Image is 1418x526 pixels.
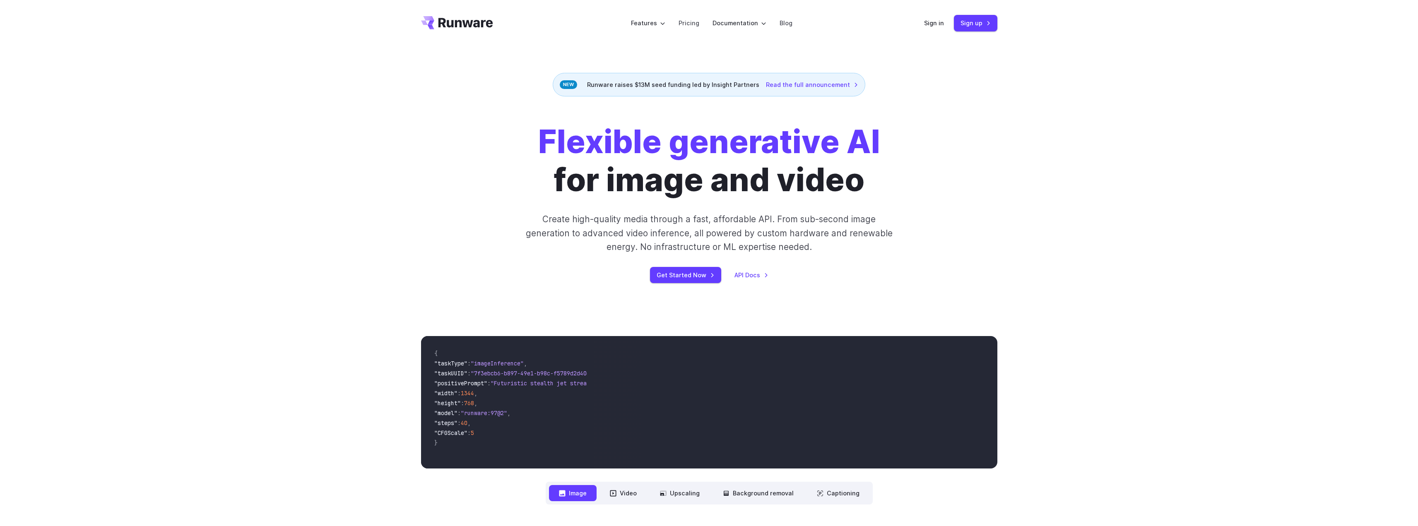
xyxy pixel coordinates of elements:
[491,379,792,387] span: "Futuristic stealth jet streaking through a neon-lit cityscape with glowing purple exhaust"
[924,18,944,28] a: Sign in
[434,399,461,407] span: "height"
[467,429,471,437] span: :
[434,379,487,387] span: "positivePrompt"
[461,409,507,417] span: "runware:97@2"
[471,370,597,377] span: "7f3ebcb6-b897-49e1-b98c-f5789d2d40d7"
[434,409,457,417] span: "model"
[471,429,474,437] span: 5
[434,389,457,397] span: "width"
[807,485,869,501] button: Captioning
[549,485,597,501] button: Image
[461,419,467,427] span: 40
[434,429,467,437] span: "CFGScale"
[474,399,477,407] span: ,
[538,122,880,161] strong: Flexible generative AI
[524,360,527,367] span: ,
[487,379,491,387] span: :
[457,409,461,417] span: :
[600,485,647,501] button: Video
[650,267,721,283] a: Get Started Now
[553,73,865,96] div: Runware raises $13M seed funding led by Insight Partners
[434,419,457,427] span: "steps"
[525,212,893,254] p: Create high-quality media through a fast, affordable API. From sub-second image generation to adv...
[631,18,665,28] label: Features
[538,123,880,199] h1: for image and video
[457,419,461,427] span: :
[464,399,474,407] span: 768
[650,485,710,501] button: Upscaling
[461,399,464,407] span: :
[434,360,467,367] span: "taskType"
[467,419,471,427] span: ,
[713,485,804,501] button: Background removal
[467,360,471,367] span: :
[507,409,510,417] span: ,
[434,350,438,357] span: {
[780,18,792,28] a: Blog
[467,370,471,377] span: :
[474,389,477,397] span: ,
[457,389,461,397] span: :
[461,389,474,397] span: 1344
[421,16,493,29] a: Go to /
[734,270,768,280] a: API Docs
[954,15,997,31] a: Sign up
[434,439,438,447] span: }
[434,370,467,377] span: "taskUUID"
[766,80,858,89] a: Read the full announcement
[471,360,524,367] span: "imageInference"
[713,18,766,28] label: Documentation
[679,18,699,28] a: Pricing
